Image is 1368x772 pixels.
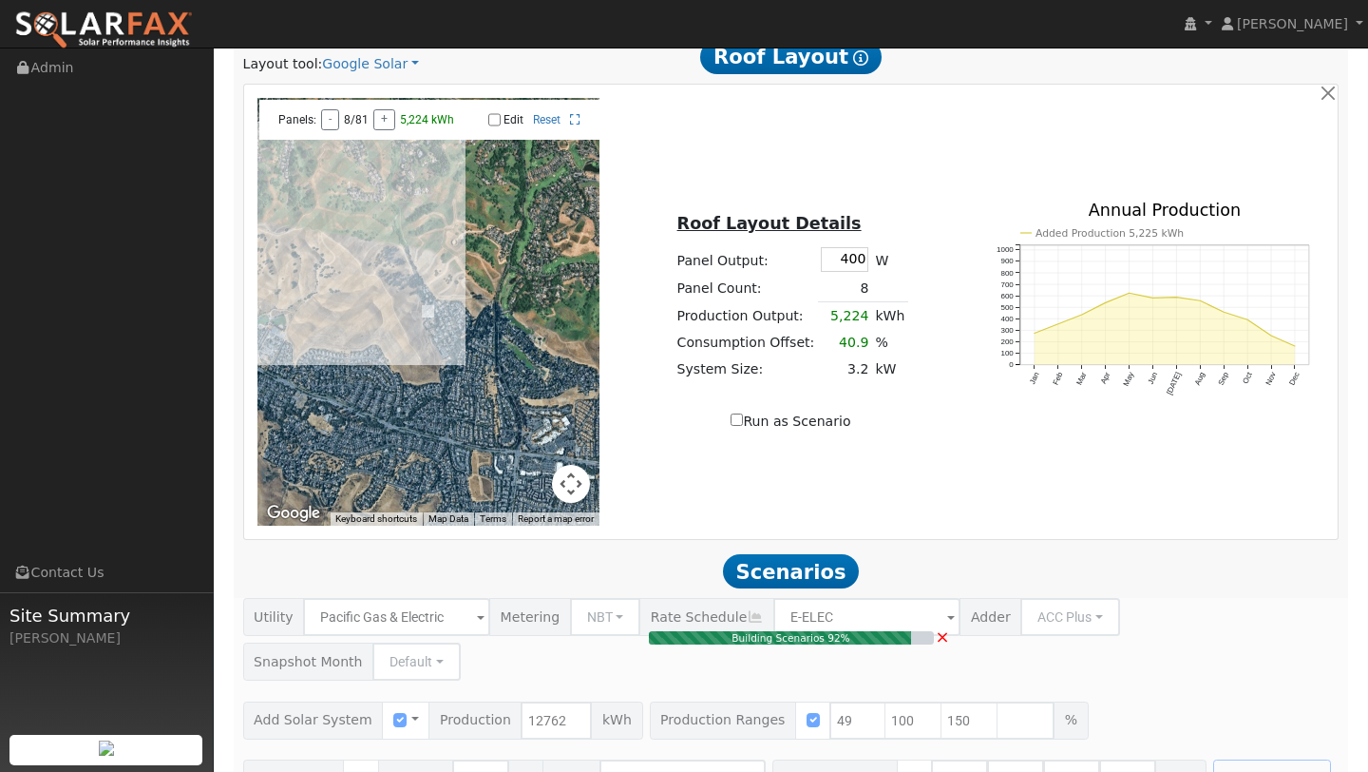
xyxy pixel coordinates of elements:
[818,275,872,302] td: 8
[1009,360,1014,369] text: 0
[1288,371,1301,387] text: Dec
[480,513,506,524] a: Terms (opens in new tab)
[1080,313,1083,316] circle: onclick=""
[1033,332,1035,335] circle: onclick=""
[1246,318,1249,321] circle: onclick=""
[935,624,949,649] a: Cancel
[1242,371,1255,386] text: Oct
[335,512,417,526] button: Keyboard shortcuts
[1000,315,1014,323] text: 400
[1000,258,1014,266] text: 900
[674,302,818,330] td: Production Output:
[1000,349,1014,357] text: 100
[818,329,872,356] td: 40.9
[674,329,818,356] td: Consumption Offset:
[322,54,419,74] a: Google Solar
[853,50,868,66] i: Show Help
[1237,16,1348,31] span: [PERSON_NAME]
[570,113,580,126] a: Full Screen
[723,554,859,589] span: Scenarios
[731,412,850,432] label: Run as Scenario
[9,603,203,628] span: Site Summary
[400,113,454,126] span: 5,224 kWh
[1089,201,1242,220] text: Annual Production
[1000,292,1014,300] text: 600
[674,244,818,275] td: Panel Output:
[1075,371,1089,387] text: Mar
[1175,296,1178,299] circle: onclick=""
[99,741,114,756] img: retrieve
[518,513,594,524] a: Report a map error
[1128,292,1130,295] circle: onclick=""
[533,113,560,126] a: Reset
[872,244,908,275] td: W
[818,302,872,330] td: 5,224
[1199,299,1202,302] circle: onclick=""
[1270,335,1273,338] circle: onclick=""
[1028,371,1041,386] text: Jan
[935,627,949,647] span: ×
[552,465,590,503] button: Map camera controls
[674,357,818,383] td: System Size:
[1099,371,1112,385] text: Apr
[1217,371,1230,387] text: Sep
[428,512,468,526] button: Map Data
[1166,371,1184,396] text: [DATE]
[1151,297,1154,299] circle: onclick=""
[1056,322,1059,325] circle: onclick=""
[997,245,1014,254] text: 1000
[1000,326,1014,335] text: 300
[731,414,743,426] input: Run as Scenario
[677,214,862,233] u: Roof Layout Details
[872,357,908,383] td: kW
[1035,227,1184,240] text: Added Production 5,225 kWh
[1122,371,1136,388] text: May
[1000,280,1014,289] text: 700
[503,113,523,126] label: Edit
[1193,371,1206,387] text: Aug
[1052,371,1065,387] text: Feb
[14,10,193,50] img: SolarFax
[262,501,325,526] a: Open this area in Google Maps (opens a new window)
[373,109,395,130] button: +
[262,501,325,526] img: Google
[674,275,818,302] td: Panel Count:
[1104,301,1107,304] circle: onclick=""
[278,113,316,126] span: Panels:
[1000,338,1014,346] text: 200
[1147,371,1160,386] text: Jun
[344,113,369,126] span: 8/81
[1000,303,1014,312] text: 500
[1294,345,1297,348] circle: onclick=""
[649,631,934,647] div: Building Scenarios 92%
[818,357,872,383] td: 3.2
[872,329,908,356] td: %
[243,56,323,71] span: Layout tool:
[1000,269,1014,278] text: 800
[1223,311,1225,314] circle: onclick=""
[9,628,203,648] div: [PERSON_NAME]
[1264,371,1278,387] text: Nov
[700,40,882,74] span: Roof Layout
[321,109,339,130] button: -
[872,302,908,330] td: kWh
